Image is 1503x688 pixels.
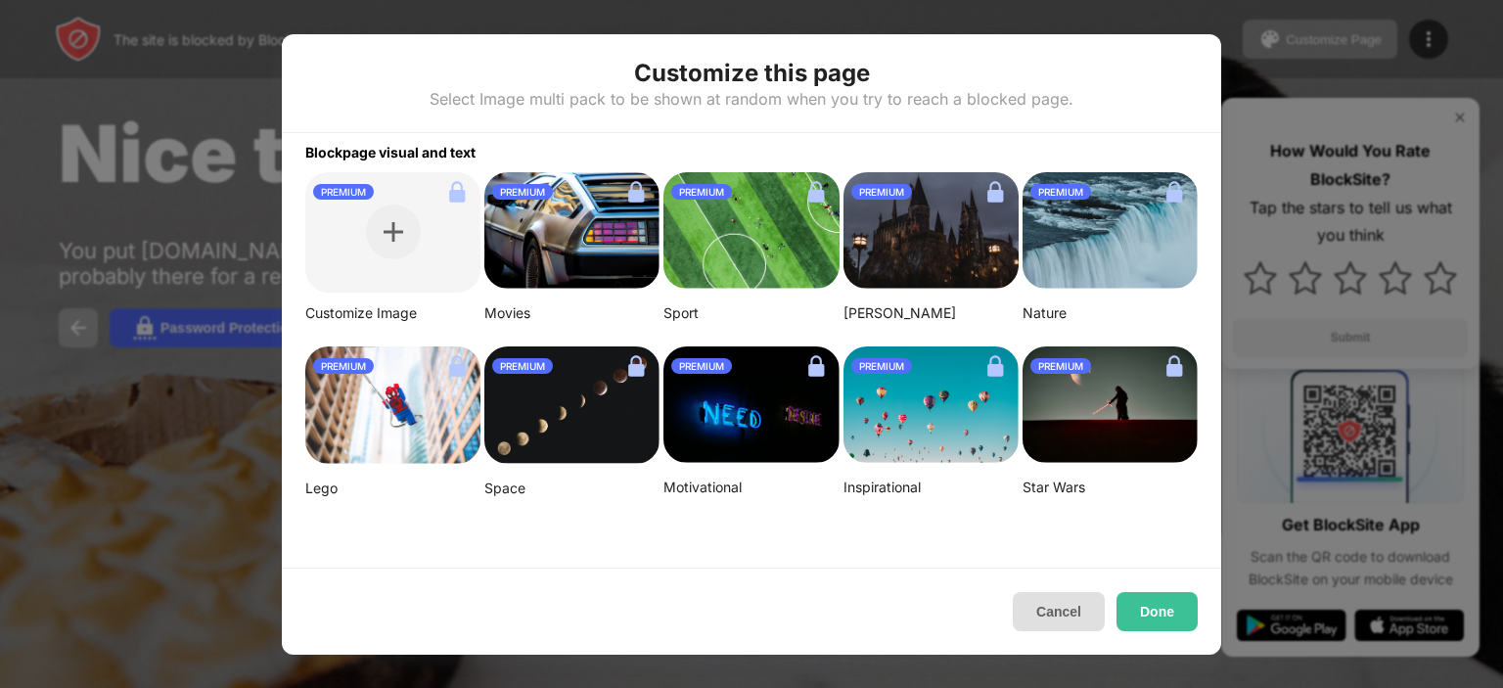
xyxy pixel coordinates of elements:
[1159,176,1190,207] img: lock.svg
[851,358,912,374] div: PREMIUM
[1023,479,1198,496] div: Star Wars
[851,184,912,200] div: PREMIUM
[484,480,660,497] div: Space
[800,176,832,207] img: lock.svg
[634,58,870,89] div: Customize this page
[441,350,473,382] img: lock.svg
[282,133,1221,161] div: Blockpage visual and text
[671,184,732,200] div: PREMIUM
[441,176,473,207] img: lock.svg
[671,358,732,374] div: PREMIUM
[1030,184,1091,200] div: PREMIUM
[620,176,652,207] img: lock.svg
[979,176,1011,207] img: lock.svg
[843,479,1019,496] div: Inspirational
[663,172,839,290] img: jeff-wang-p2y4T4bFws4-unsplash-small.png
[484,304,660,322] div: Movies
[663,304,839,322] div: Sport
[1023,172,1198,290] img: aditya-chinchure-LtHTe32r_nA-unsplash.png
[663,479,839,496] div: Motivational
[492,358,553,374] div: PREMIUM
[313,358,374,374] div: PREMIUM
[843,172,1019,290] img: aditya-vyas-5qUJfO4NU4o-unsplash-small.png
[800,350,832,382] img: lock.svg
[305,346,480,464] img: mehdi-messrro-gIpJwuHVwt0-unsplash-small.png
[484,172,660,290] img: image-26.png
[492,184,553,200] div: PREMIUM
[430,89,1073,109] div: Select Image multi pack to be shown at random when you try to reach a blocked page.
[1116,592,1198,631] button: Done
[1030,358,1091,374] div: PREMIUM
[620,350,652,382] img: lock.svg
[384,222,403,242] img: plus.svg
[1023,304,1198,322] div: Nature
[1013,592,1105,631] button: Cancel
[484,346,660,465] img: linda-xu-KsomZsgjLSA-unsplash.png
[663,346,839,464] img: alexis-fauvet-qfWf9Muwp-c-unsplash-small.png
[313,184,374,200] div: PREMIUM
[305,304,480,322] div: Customize Image
[979,350,1011,382] img: lock.svg
[1023,346,1198,464] img: image-22-small.png
[305,480,480,497] div: Lego
[1159,350,1190,382] img: lock.svg
[843,304,1019,322] div: [PERSON_NAME]
[843,346,1019,464] img: ian-dooley-DuBNA1QMpPA-unsplash-small.png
